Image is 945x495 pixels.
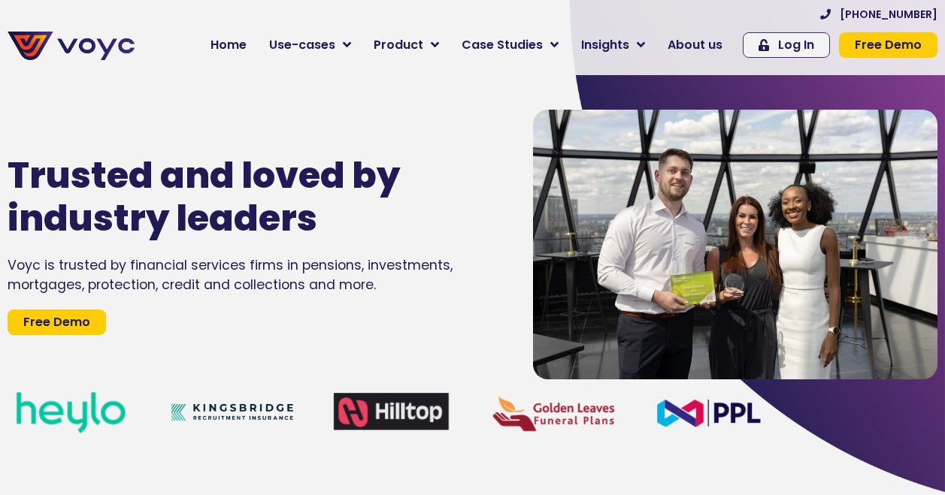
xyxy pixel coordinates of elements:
a: Insights [570,30,656,60]
span: Free Demo [23,316,90,328]
img: voyc-full-logo [8,32,135,60]
a: Home [199,30,258,60]
a: Free Demo [839,32,937,58]
span: Case Studies [462,36,543,54]
span: Home [211,36,247,54]
a: Free Demo [8,309,106,335]
div: Voyc is trusted by financial services firms in pensions, investments, mortgages, protection, cred... [8,255,488,295]
span: Insights [581,36,629,54]
span: Use-cases [269,36,335,54]
a: Product [362,30,450,60]
span: [PHONE_NUMBER] [840,9,937,20]
a: About us [656,30,734,60]
a: Use-cases [258,30,362,60]
span: About us [668,36,722,54]
a: Case Studies [450,30,570,60]
a: Log In [743,32,830,58]
h1: Trusted and loved by industry leaders [8,154,443,240]
a: [PHONE_NUMBER] [820,9,937,20]
span: Log In [778,39,814,51]
span: Product [374,36,423,54]
span: Free Demo [855,39,922,51]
